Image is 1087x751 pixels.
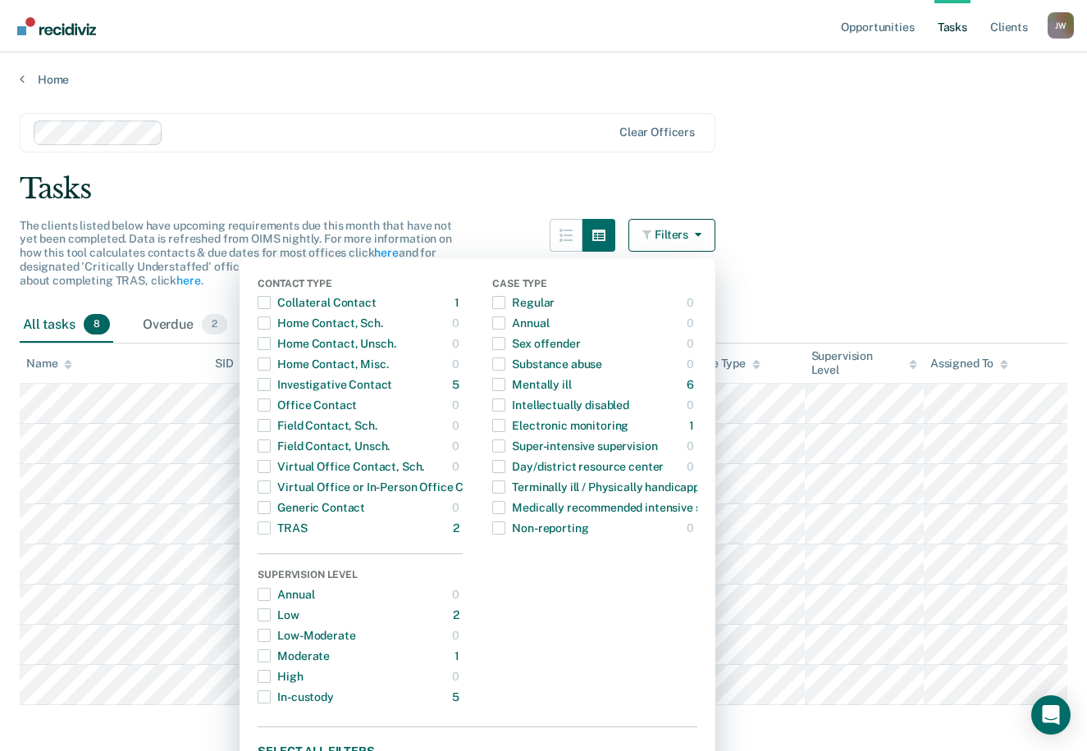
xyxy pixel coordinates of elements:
[452,684,463,710] div: 5
[811,349,917,377] div: Supervision Level
[452,622,463,649] div: 0
[20,72,1067,87] a: Home
[452,371,463,398] div: 5
[258,351,388,377] div: Home Contact, Misc.
[930,357,1008,371] div: Assigned To
[687,453,697,480] div: 0
[1048,12,1074,39] div: J W
[452,433,463,459] div: 0
[20,307,113,344] div: All tasks8
[687,515,697,541] div: 0
[492,289,555,316] div: Regular
[452,351,463,377] div: 0
[452,310,463,336] div: 0
[492,330,580,357] div: Sex offender
[492,278,697,293] div: Case Type
[1048,12,1074,39] button: Profile dropdown button
[176,274,200,287] a: here
[492,433,657,459] div: Super-intensive supervision
[452,412,463,439] div: 0
[202,314,227,335] span: 2
[258,643,330,669] div: Moderate
[139,307,231,344] div: Overdue2
[492,392,629,418] div: Intellectually disabled
[258,569,463,584] div: Supervision Level
[258,622,355,649] div: Low-Moderate
[628,219,715,252] button: Filters
[374,246,398,259] a: here
[215,357,249,371] div: SID
[258,453,424,480] div: Virtual Office Contact, Sch.
[258,663,303,690] div: High
[492,453,664,480] div: Day/district resource center
[453,602,463,628] div: 2
[452,330,463,357] div: 0
[492,310,549,336] div: Annual
[687,289,697,316] div: 0
[687,433,697,459] div: 0
[492,412,628,439] div: Electronic monitoring
[454,643,463,669] div: 1
[258,581,314,608] div: Annual
[258,433,390,459] div: Field Contact, Unsch.
[1031,695,1071,735] div: Open Intercom Messenger
[492,351,602,377] div: Substance abuse
[619,125,695,139] div: Clear officers
[258,392,357,418] div: Office Contact
[452,392,463,418] div: 0
[492,371,571,398] div: Mentally ill
[258,371,392,398] div: Investigative Contact
[692,357,760,371] div: Case Type
[687,371,697,398] div: 6
[258,494,365,521] div: Generic Contact
[258,310,382,336] div: Home Contact, Sch.
[84,314,110,335] span: 8
[258,330,395,357] div: Home Contact, Unsch.
[687,351,697,377] div: 0
[687,330,697,357] div: 0
[258,515,307,541] div: TRAS
[454,289,463,316] div: 1
[492,474,713,500] div: Terminally ill / Physically handicapped
[258,412,377,439] div: Field Contact, Sch.
[452,453,463,480] div: 0
[258,602,299,628] div: Low
[258,289,376,316] div: Collateral Contact
[17,17,96,35] img: Recidiviz
[452,663,463,690] div: 0
[20,172,1067,206] div: Tasks
[492,494,756,521] div: Medically recommended intensive supervision
[492,515,588,541] div: Non-reporting
[258,278,463,293] div: Contact Type
[687,310,697,336] div: 0
[20,219,452,287] span: The clients listed below have upcoming requirements due this month that have not yet been complet...
[258,474,499,500] div: Virtual Office or In-Person Office Contact
[453,515,463,541] div: 2
[687,392,697,418] div: 0
[689,412,697,439] div: 1
[452,494,463,521] div: 0
[452,581,463,608] div: 0
[26,357,72,371] div: Name
[258,684,334,710] div: In-custody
